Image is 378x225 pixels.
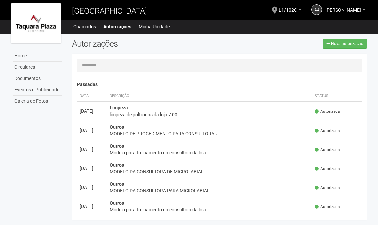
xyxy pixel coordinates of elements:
[77,91,107,102] th: Data
[315,185,340,191] span: Autorizada
[110,181,124,187] strong: Outros
[80,127,104,134] div: [DATE]
[80,146,104,153] div: [DATE]
[80,165,104,172] div: [DATE]
[72,6,147,16] span: [GEOGRAPHIC_DATA]
[110,130,310,137] div: MODELO DE PROCEDIMENTO PARA CONSULTORA }
[107,91,312,102] th: Descrição
[13,50,62,62] a: Home
[110,162,124,168] strong: Outros
[110,168,310,175] div: MODELO DA CONSULTORA DE MICROLABIAL
[110,111,310,118] div: limpeza de poltronas da loja 7:00
[13,62,62,73] a: Circulares
[103,22,131,31] a: Autorizações
[331,41,363,46] span: Nova autorização
[110,124,124,130] strong: Outros
[77,82,362,87] h4: Passadas
[11,3,61,43] img: logo.jpg
[72,39,214,49] h2: Autorizações
[325,1,361,13] span: Adriana Abreu
[279,8,301,14] a: L1/102C
[73,22,96,31] a: Chamados
[80,108,104,115] div: [DATE]
[110,149,310,156] div: Modelo para treinamento da consultora da loja
[13,84,62,96] a: Eventos e Publicidade
[315,204,340,210] span: Autorizada
[110,105,128,110] strong: Limpeza
[279,1,297,13] span: L1/102C
[13,96,62,107] a: Galeria de Fotos
[80,184,104,191] div: [DATE]
[110,143,124,149] strong: Outros
[13,73,62,84] a: Documentos
[110,200,124,206] strong: Outros
[139,22,170,31] a: Minha Unidade
[110,187,310,194] div: MODELO DA CONSULTORA PARA MICROLABIAL
[311,4,322,15] a: AA
[315,166,340,172] span: Autorizada
[312,91,362,102] th: Status
[323,39,367,49] a: Nova autorização
[315,128,340,134] span: Autorizada
[315,147,340,153] span: Autorizada
[80,203,104,210] div: [DATE]
[315,109,340,115] span: Autorizada
[110,206,310,213] div: Modelo para treinamento da consultora da loja
[325,8,365,14] a: [PERSON_NAME]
